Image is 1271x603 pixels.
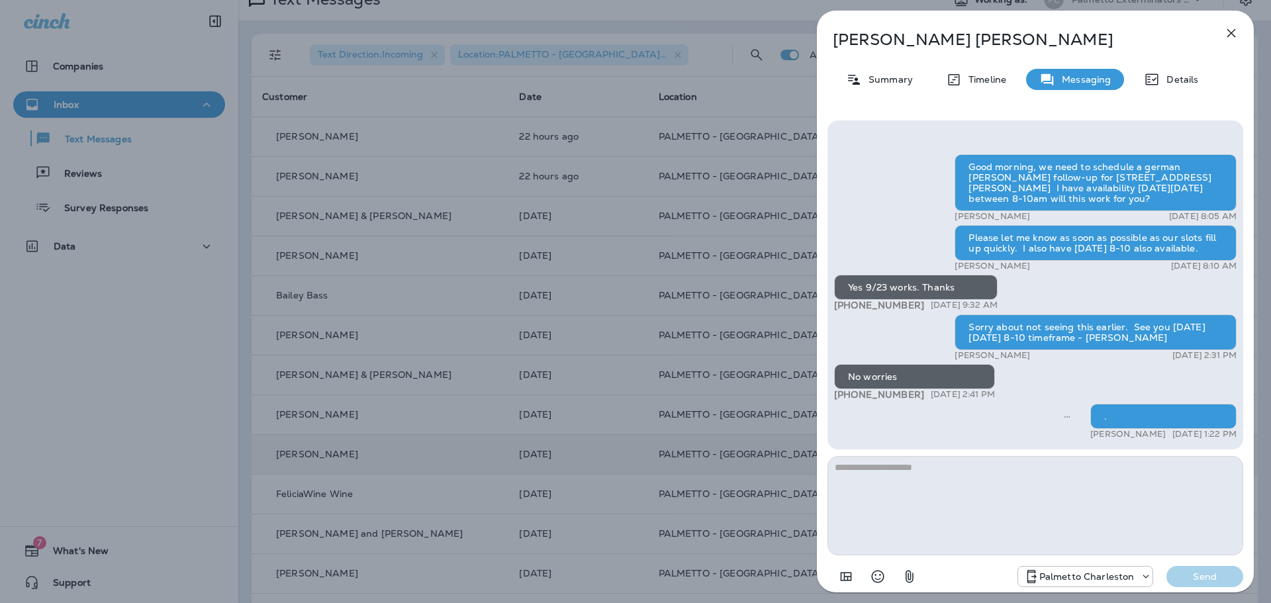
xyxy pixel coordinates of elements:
[1039,571,1135,582] p: Palmetto Charleston
[1064,410,1070,422] span: Sent
[834,299,924,311] span: [PHONE_NUMBER]
[834,364,995,389] div: No worries
[1169,211,1237,222] p: [DATE] 8:05 AM
[1172,350,1237,361] p: [DATE] 2:31 PM
[1090,404,1237,429] div: .
[955,211,1030,222] p: [PERSON_NAME]
[955,314,1237,350] div: Sorry about not seeing this earlier. See you [DATE][DATE] 8-10 timeframe - [PERSON_NAME]
[862,74,913,85] p: Summary
[955,350,1030,361] p: [PERSON_NAME]
[1160,74,1198,85] p: Details
[1090,429,1166,440] p: [PERSON_NAME]
[962,74,1006,85] p: Timeline
[1055,74,1111,85] p: Messaging
[955,225,1237,261] div: Please let me know as soon as possible as our slots fill up quickly. I also have [DATE] 8-10 also...
[833,30,1194,49] p: [PERSON_NAME] [PERSON_NAME]
[955,261,1030,271] p: [PERSON_NAME]
[931,300,998,310] p: [DATE] 9:32 AM
[833,563,859,590] button: Add in a premade template
[834,275,998,300] div: Yes 9/23 works. Thanks
[1172,429,1237,440] p: [DATE] 1:22 PM
[834,389,924,400] span: [PHONE_NUMBER]
[1171,261,1237,271] p: [DATE] 8:10 AM
[865,563,891,590] button: Select an emoji
[1018,569,1153,584] div: +1 (843) 277-8322
[931,389,995,400] p: [DATE] 2:41 PM
[955,154,1237,211] div: Good morning, we need to schedule a german [PERSON_NAME] follow-up for [STREET_ADDRESS][PERSON_NA...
